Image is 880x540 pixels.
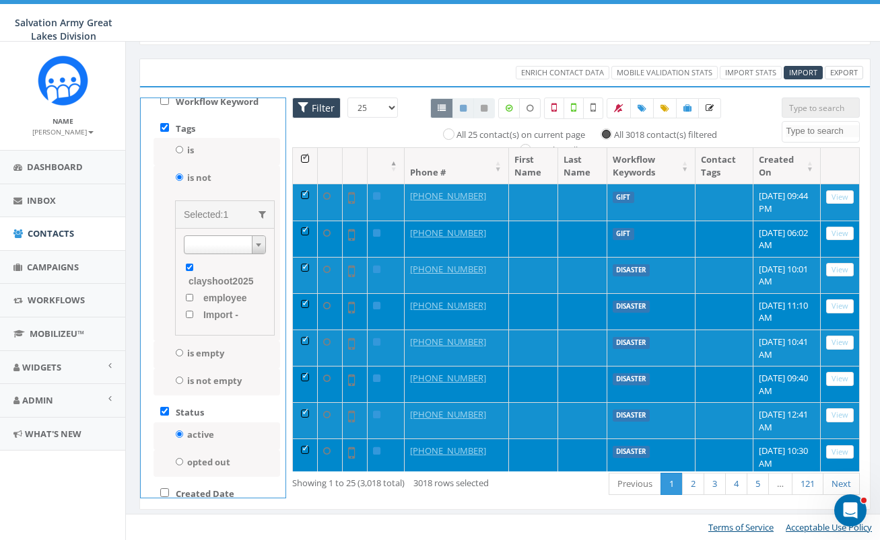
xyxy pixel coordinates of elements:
[25,428,81,440] span: What's New
[638,102,646,114] span: Add Tags
[187,428,214,441] label: active
[825,66,863,80] a: Export
[826,299,854,313] a: View
[609,473,661,495] a: Previous
[683,102,691,114] span: Add Contacts to Campaign
[28,227,74,239] span: Contacts
[784,66,823,80] a: Import
[410,445,486,457] a: [PHONE_NUMBER]
[826,263,854,277] a: View
[704,473,726,495] a: 3
[22,361,61,373] span: Widgets
[187,144,194,157] label: is
[826,190,854,204] a: View
[558,148,607,184] th: Last Name
[410,190,486,202] a: [PHONE_NUMBER]
[613,337,650,349] label: DISASTER
[753,438,821,475] td: [DATE] 10:30 AM
[613,301,650,313] label: DISASTER
[519,98,541,118] label: Data not Enriched
[753,330,821,366] td: [DATE] 10:41 AM
[747,473,769,495] a: 5
[28,294,85,306] span: Workflows
[792,473,823,495] a: 121
[187,456,230,469] label: opted out
[185,276,254,286] span: clayshoot2025
[185,309,238,334] span: Import - [DATE]
[185,311,194,318] input: Import - [DATE]
[725,473,747,495] a: 4
[509,148,558,184] th: First Name
[223,209,228,220] span: 1
[38,55,88,106] img: Rally_Corp_Icon_1.png
[607,148,696,184] th: Workflow Keywords: activate to sort column ascending
[185,264,194,271] input: clayshoot2025
[826,445,854,459] a: View
[786,125,859,137] textarea: Search
[410,263,486,275] a: [PHONE_NUMBER]
[187,375,242,387] label: is not empty
[564,98,584,119] label: Validated
[753,293,821,330] td: [DATE] 11:10 AM
[823,473,860,495] a: Next
[613,264,650,276] label: DISASTER
[185,294,194,301] input: employee
[613,410,650,422] label: DISASTER
[544,98,564,119] label: Not a Mobile
[176,488,234,500] label: Created Date
[753,221,821,257] td: [DATE] 06:02 AM
[200,293,247,303] span: employee
[826,336,854,350] a: View
[753,257,821,293] td: [DATE] 10:01 AM
[410,299,486,311] a: [PHONE_NUMBER]
[753,366,821,402] td: [DATE] 09:40 AM
[176,95,259,108] label: Workflow Keyword
[753,184,821,220] td: [DATE] 09:44 PM
[834,494,867,527] iframe: Intercom live chat
[786,521,872,533] a: Acceptable Use Policy
[614,128,717,142] label: All 3018 contact(s) filtered
[706,102,714,114] span: Enrich the Selected Data
[613,192,635,204] label: GIFT
[413,477,489,489] span: 3018 rows selected
[176,122,195,135] label: Tags
[15,16,112,42] span: Salvation Army Great Lakes Division
[184,209,223,220] span: Selected:
[22,394,53,406] span: Admin
[682,473,704,495] a: 2
[583,98,603,119] label: Not Validated
[410,227,486,239] a: [PHONE_NUMBER]
[32,127,94,137] small: [PERSON_NAME]
[292,471,517,490] div: Showing 1 to 25 (3,018 total)
[410,408,486,420] a: [PHONE_NUMBER]
[789,67,817,77] span: CSV files only
[613,446,650,458] label: DISASTER
[292,98,341,118] span: Advance Filter
[516,66,609,80] a: Enrich Contact Data
[789,67,817,77] span: Import
[768,473,792,495] a: …
[27,194,56,206] span: Inbox
[753,148,821,184] th: Created On: activate to sort column ascending
[410,372,486,384] a: [PHONE_NUMBER]
[611,66,718,80] a: Mobile Validation Stats
[498,98,520,118] label: Data Enriched
[27,261,79,273] span: Campaigns
[187,171,211,184] label: is not
[826,408,854,422] a: View
[176,406,204,419] label: Status
[826,372,854,386] a: View
[661,473,683,495] a: 1
[32,125,94,137] a: [PERSON_NAME]
[661,102,669,114] span: Update Tags
[782,98,860,118] input: Type to search
[708,521,774,533] a: Terms of Service
[613,373,650,385] label: DISASTER
[614,102,623,114] span: Bulk Opt Out
[533,144,640,157] label: Deselect all 3018 contact(s)
[308,102,335,114] span: Filter
[521,67,604,77] span: Enrich Contact Data
[720,66,782,80] a: Import Stats
[696,148,753,184] th: Contact Tags
[30,327,84,340] span: MobilizeU™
